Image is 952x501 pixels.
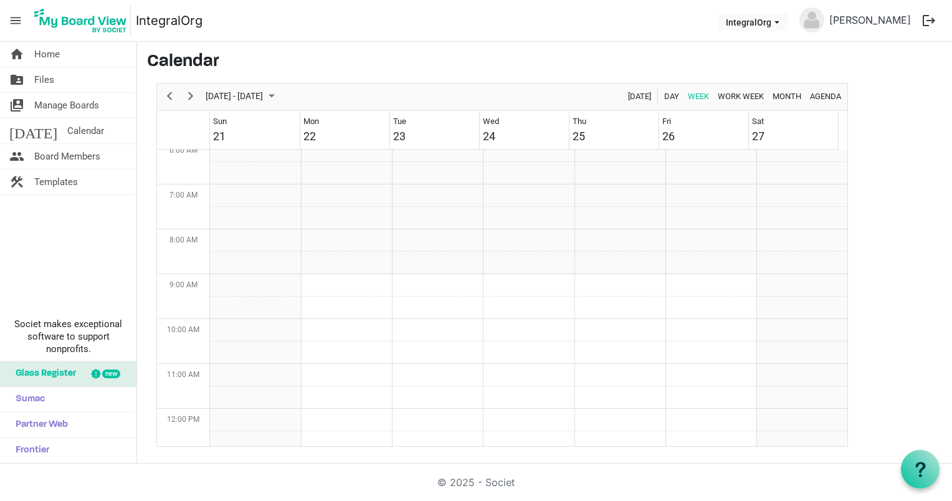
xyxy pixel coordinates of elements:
div: 26 [662,128,675,145]
div: new [102,370,120,378]
div: previous period [159,83,180,110]
span: Home [34,42,60,67]
span: 10:00 AM [167,325,199,334]
a: IntegralOrg [136,8,202,33]
img: no-profile-picture.svg [799,7,824,32]
a: My Board View Logo [31,5,136,36]
span: 11:00 AM [167,370,199,379]
img: My Board View Logo [31,5,131,36]
button: logout [916,7,942,34]
span: Month [771,88,802,104]
span: home [9,42,24,67]
div: Fri [662,115,671,128]
span: people [9,144,24,169]
div: 21 [213,128,226,145]
div: Thu [573,115,586,128]
span: Sumac [9,387,45,412]
div: Sun [213,115,227,128]
span: 9:00 AM [169,280,198,289]
span: menu [4,9,27,32]
div: 23 [393,128,406,145]
button: Month [771,88,804,104]
a: © 2025 - Societ [437,476,515,489]
button: Next [183,88,199,104]
a: [PERSON_NAME] [824,7,916,32]
button: Day [662,88,682,104]
span: 8:00 AM [169,236,198,244]
div: 22 [303,128,316,145]
span: Partner Web [9,413,68,437]
button: September 2025 [204,88,280,104]
span: Week [687,88,710,104]
button: Agenda [808,88,844,104]
span: Manage Boards [34,93,99,118]
button: IntegralOrg dropdownbutton [718,13,788,31]
span: Templates [34,169,78,194]
button: Previous [161,88,178,104]
span: [DATE] - [DATE] [204,88,264,104]
h3: Calendar [147,52,942,73]
button: Today [626,88,654,104]
span: 7:00 AM [169,191,198,199]
span: 6:00 AM [169,146,198,155]
span: Files [34,67,54,92]
span: Glass Register [9,361,76,386]
span: Work Week [716,88,765,104]
div: Week of September 21, 2025 [156,83,848,447]
div: Wed [483,115,499,128]
span: Agenda [809,88,842,104]
span: Day [663,88,680,104]
span: Board Members [34,144,100,169]
span: Calendar [67,118,104,143]
div: Tue [393,115,406,128]
span: Societ makes exceptional software to support nonprofits. [6,318,131,355]
span: Frontier [9,438,49,463]
span: [DATE] [9,118,57,143]
span: 12:00 PM [167,415,199,424]
span: folder_shared [9,67,24,92]
span: [DATE] [627,88,652,104]
button: Week [686,88,712,104]
div: September 21 - 27, 2025 [201,83,282,110]
div: 27 [752,128,764,145]
div: next period [180,83,201,110]
div: Mon [303,115,319,128]
div: 25 [573,128,585,145]
div: Sat [752,115,764,128]
button: Work Week [716,88,766,104]
span: switch_account [9,93,24,118]
span: construction [9,169,24,194]
div: 24 [483,128,495,145]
